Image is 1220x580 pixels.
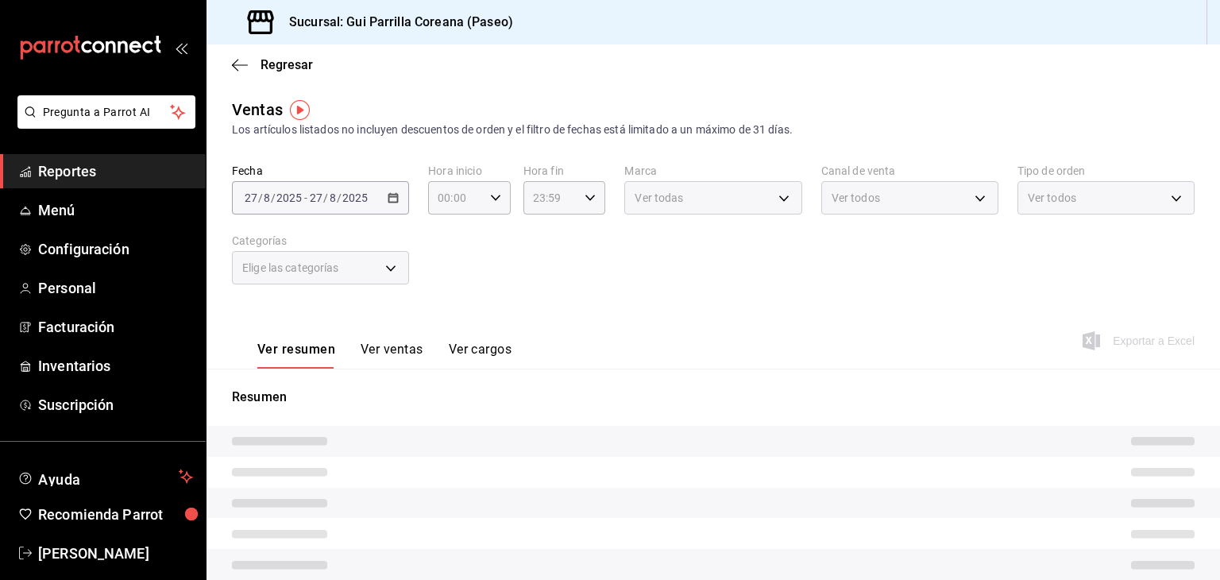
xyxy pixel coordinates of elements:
[832,190,880,206] span: Ver todos
[263,191,271,204] input: --
[232,165,409,176] label: Fecha
[38,394,193,416] span: Suscripción
[38,543,193,564] span: [PERSON_NAME]
[38,277,193,299] span: Personal
[449,342,512,369] button: Ver cargos
[361,342,423,369] button: Ver ventas
[635,190,683,206] span: Ver todas
[242,260,339,276] span: Elige las categorías
[257,342,335,369] button: Ver resumen
[523,165,606,176] label: Hora fin
[17,95,195,129] button: Pregunta a Parrot AI
[337,191,342,204] span: /
[323,191,328,204] span: /
[38,504,193,525] span: Recomienda Parrot
[43,104,171,121] span: Pregunta a Parrot AI
[232,98,283,122] div: Ventas
[309,191,323,204] input: --
[38,355,193,377] span: Inventarios
[38,238,193,260] span: Configuración
[244,191,258,204] input: --
[258,191,263,204] span: /
[624,165,801,176] label: Marca
[304,191,307,204] span: -
[232,122,1195,138] div: Los artículos listados no incluyen descuentos de orden y el filtro de fechas está limitado a un m...
[232,235,409,246] label: Categorías
[821,165,998,176] label: Canal de venta
[38,199,193,221] span: Menú
[38,316,193,338] span: Facturación
[428,165,511,176] label: Hora inicio
[257,342,512,369] div: navigation tabs
[11,115,195,132] a: Pregunta a Parrot AI
[329,191,337,204] input: --
[232,388,1195,407] p: Resumen
[276,13,513,32] h3: Sucursal: Gui Parrilla Coreana (Paseo)
[1017,165,1195,176] label: Tipo de orden
[342,191,369,204] input: ----
[290,100,310,120] img: Tooltip marker
[175,41,187,54] button: open_drawer_menu
[38,467,172,486] span: Ayuda
[232,57,313,72] button: Regresar
[276,191,303,204] input: ----
[1028,190,1076,206] span: Ver todos
[38,160,193,182] span: Reportes
[261,57,313,72] span: Regresar
[271,191,276,204] span: /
